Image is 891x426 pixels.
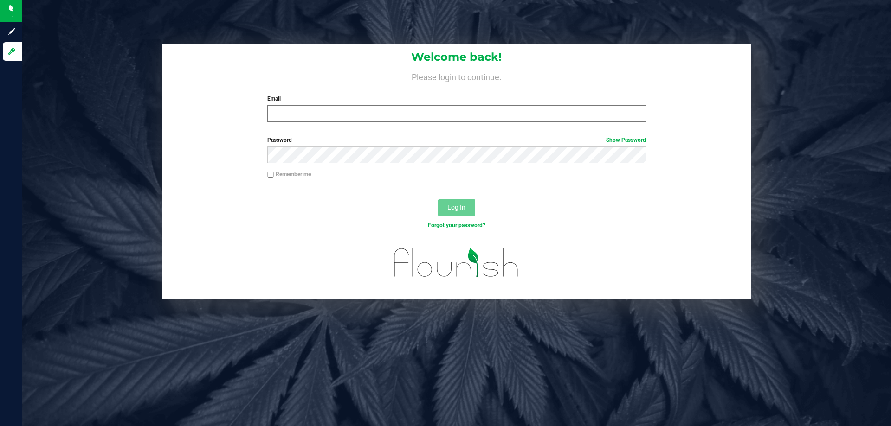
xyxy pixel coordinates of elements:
[267,172,274,178] input: Remember me
[267,137,292,143] span: Password
[267,95,646,103] label: Email
[383,239,530,286] img: flourish_logo.svg
[267,170,311,178] label: Remember me
[162,51,751,63] h1: Welcome back!
[428,222,485,229] a: Forgot your password?
[606,137,646,143] a: Show Password
[438,199,475,216] button: Log In
[447,203,465,211] span: Log In
[162,70,751,82] h4: Please login to continue.
[7,27,16,36] inline-svg: Sign up
[7,47,16,56] inline-svg: Log in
